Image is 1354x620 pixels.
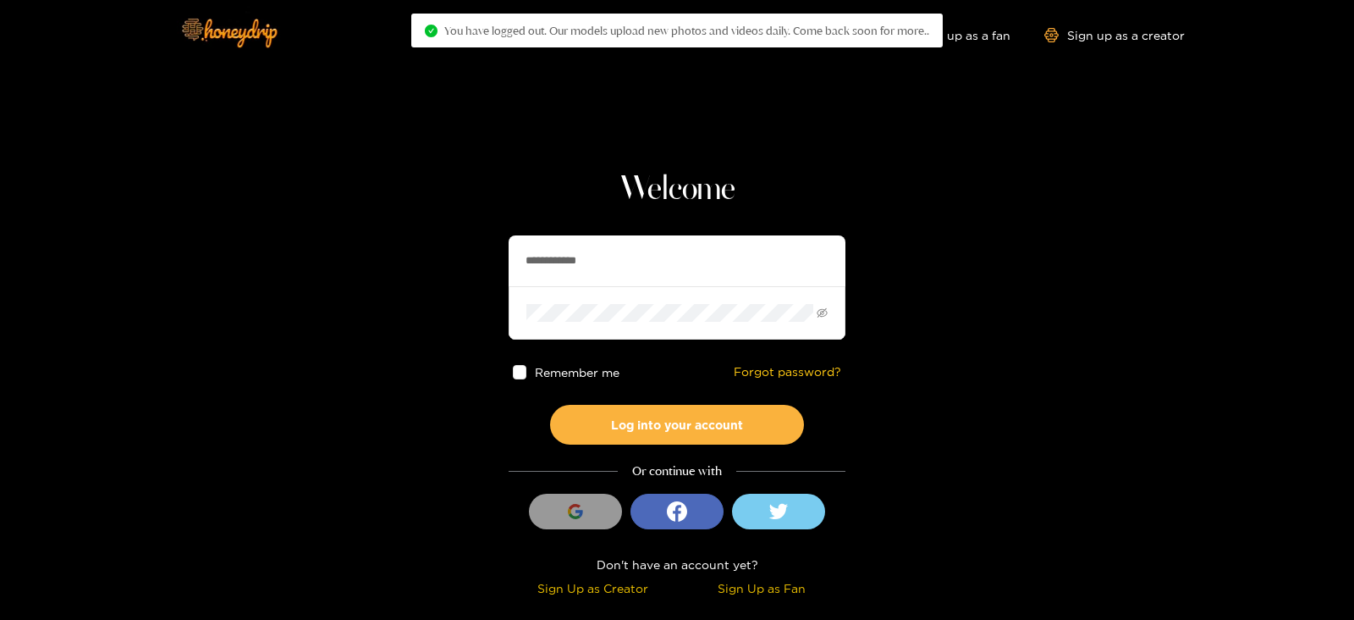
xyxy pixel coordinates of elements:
div: Sign Up as Creator [513,578,673,598]
h1: Welcome [509,169,845,210]
span: eye-invisible [817,307,828,318]
a: Sign up as a creator [1044,28,1185,42]
a: Sign up as a fan [894,28,1010,42]
a: Forgot password? [734,365,841,379]
div: Don't have an account yet? [509,555,845,574]
div: Sign Up as Fan [681,578,841,598]
span: Remember me [536,366,620,379]
button: Log into your account [550,405,804,445]
span: You have logged out. Our models upload new photos and videos daily. Come back soon for more.. [444,24,929,37]
div: Or continue with [509,462,845,481]
span: check-circle [425,25,438,37]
